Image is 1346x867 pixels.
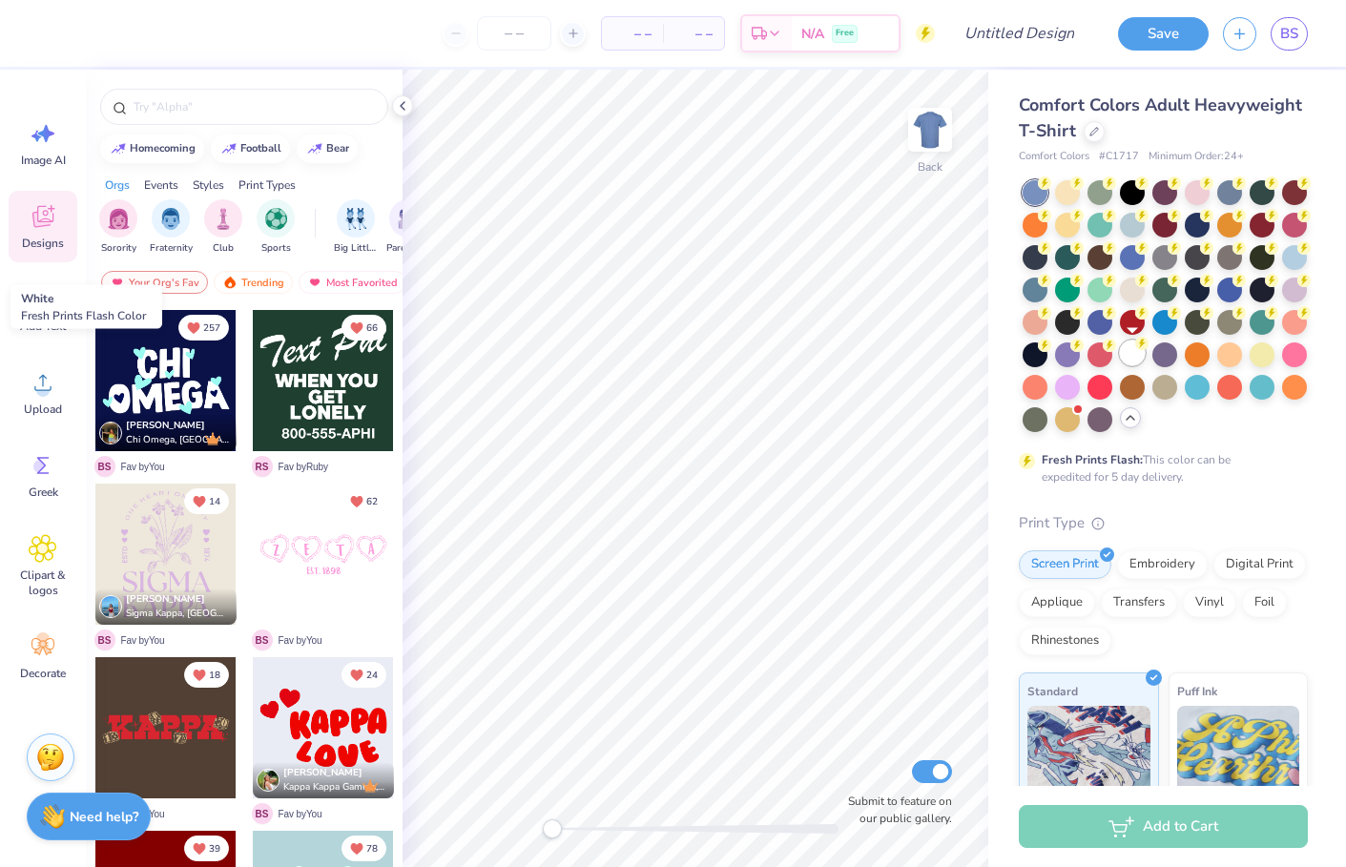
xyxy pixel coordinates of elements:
[366,497,378,506] span: 62
[1019,149,1089,165] span: Comfort Colors
[184,488,229,514] button: Unlike
[21,308,146,323] span: Fresh Prints Flash Color
[911,111,949,149] img: Back
[342,488,386,514] button: Unlike
[252,803,273,824] span: B S
[307,276,322,289] img: most_fav.gif
[203,323,220,333] span: 257
[386,241,430,256] span: Parent's Weekend
[240,143,281,154] div: football
[279,460,328,474] span: Fav by Ruby
[204,199,242,256] button: filter button
[213,241,234,256] span: Club
[1019,550,1111,579] div: Screen Print
[238,176,296,194] div: Print Types
[213,208,234,230] img: Club Image
[105,176,130,194] div: Orgs
[257,199,295,256] div: filter for Sports
[1149,149,1244,165] span: Minimum Order: 24 +
[299,271,406,294] div: Most Favorited
[334,199,378,256] button: filter button
[386,199,430,256] div: filter for Parent's Weekend
[279,633,322,648] span: Fav by You
[150,241,193,256] span: Fraternity
[1019,588,1095,617] div: Applique
[126,433,229,447] span: Chi Omega, [GEOGRAPHIC_DATA][US_STATE]
[307,143,322,155] img: trend_line.gif
[1177,681,1217,701] span: Puff Ink
[838,793,952,827] label: Submit to feature on our public gallery.
[150,199,193,256] button: filter button
[1118,17,1209,51] button: Save
[211,134,290,163] button: football
[386,199,430,256] button: filter button
[110,276,125,289] img: most_fav.gif
[209,497,220,506] span: 14
[126,592,205,606] span: [PERSON_NAME]
[1019,627,1111,655] div: Rhinestones
[918,158,942,175] div: Back
[252,456,273,477] span: R S
[70,808,138,826] strong: Need help?
[130,143,196,154] div: homecoming
[1042,451,1276,485] div: This color can be expedited for 5 day delivery.
[24,402,62,417] span: Upload
[184,662,229,688] button: Unlike
[1117,550,1208,579] div: Embroidery
[178,315,229,341] button: Unlike
[1242,588,1287,617] div: Foil
[204,199,242,256] div: filter for Club
[101,271,208,294] div: Your Org's Fav
[1099,149,1139,165] span: # C1717
[283,766,362,779] span: [PERSON_NAME]
[1177,706,1300,801] img: Puff Ink
[22,236,64,251] span: Designs
[613,24,652,44] span: – –
[126,607,229,621] span: Sigma Kappa, [GEOGRAPHIC_DATA]
[111,143,126,155] img: trend_line.gif
[160,208,181,230] img: Fraternity Image
[214,271,293,294] div: Trending
[342,662,386,688] button: Unlike
[1027,681,1078,701] span: Standard
[1019,93,1302,142] span: Comfort Colors Adult Heavyweight T-Shirt
[252,630,273,650] span: B S
[20,666,66,681] span: Decorate
[221,143,237,155] img: trend_line.gif
[99,199,137,256] div: filter for Sorority
[1019,512,1308,534] div: Print Type
[345,208,366,230] img: Big Little Reveal Image
[543,819,562,838] div: Accessibility label
[150,199,193,256] div: filter for Fraternity
[29,485,58,500] span: Greek
[297,134,358,163] button: bear
[265,208,287,230] img: Sports Image
[11,568,74,598] span: Clipart & logos
[99,199,137,256] button: filter button
[283,780,386,795] span: Kappa Kappa Gamma, [GEOGRAPHIC_DATA][US_STATE]
[209,671,220,680] span: 18
[1042,452,1143,467] strong: Fresh Prints Flash:
[1280,23,1298,45] span: BS
[477,16,551,51] input: – –
[1271,17,1308,51] a: BS
[398,208,420,230] img: Parent's Weekend Image
[222,276,238,289] img: trending.gif
[10,285,162,329] div: White
[144,176,178,194] div: Events
[108,208,130,230] img: Sorority Image
[261,241,291,256] span: Sports
[326,143,349,154] div: bear
[126,419,205,432] span: [PERSON_NAME]
[279,807,322,821] span: Fav by You
[334,241,378,256] span: Big Little Reveal
[121,460,165,474] span: Fav by You
[1101,588,1177,617] div: Transfers
[21,153,66,168] span: Image AI
[801,24,824,44] span: N/A
[121,633,165,648] span: Fav by You
[1183,588,1236,617] div: Vinyl
[94,456,115,477] span: B S
[836,27,854,40] span: Free
[132,97,376,116] input: Try "Alpha"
